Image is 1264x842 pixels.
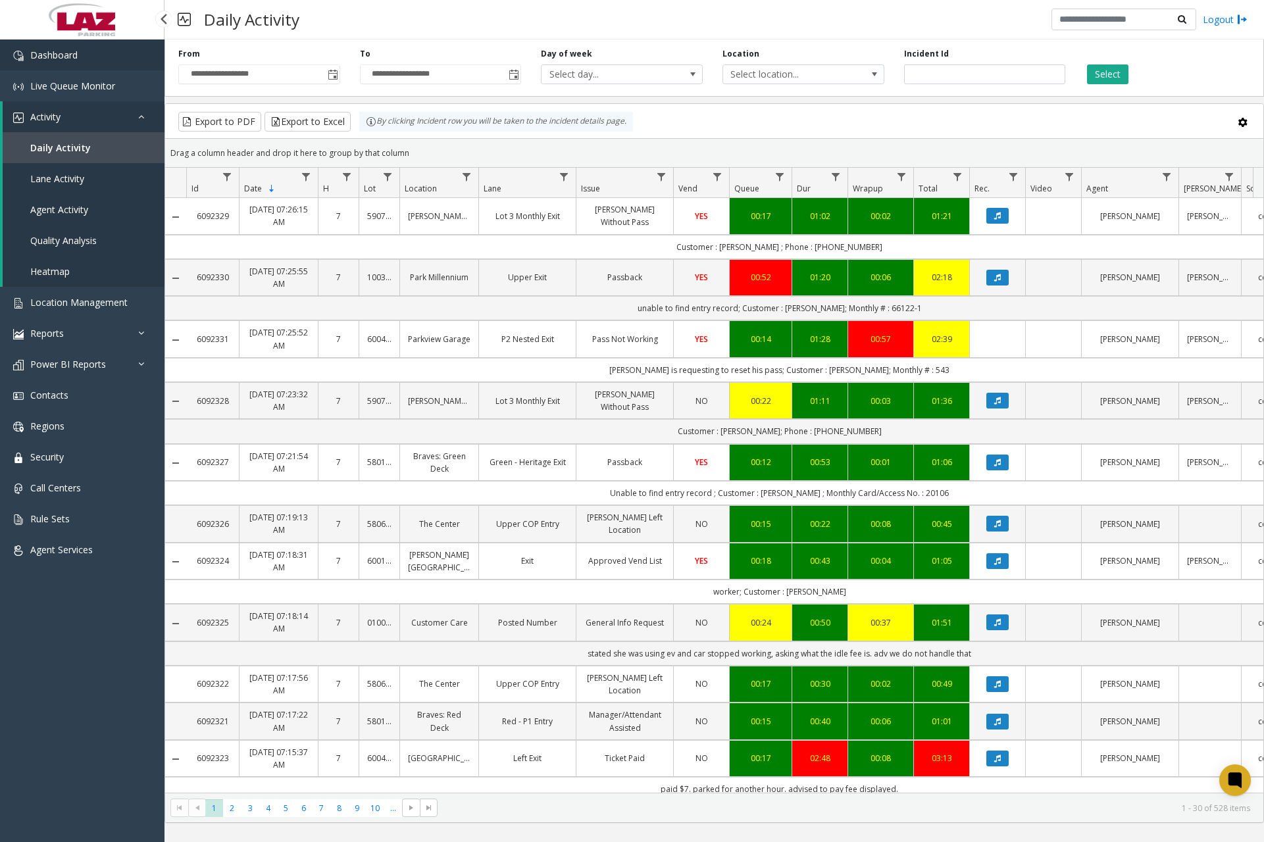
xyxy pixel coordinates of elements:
a: [PERSON_NAME] [1090,333,1171,345]
a: 00:17 [738,752,784,764]
a: [DATE] 07:18:14 AM [247,610,310,635]
span: Agent Activity [30,203,88,216]
a: [PERSON_NAME] Left Location [584,511,665,536]
img: 'icon' [13,82,24,92]
a: Id Filter Menu [218,168,236,186]
a: [PERSON_NAME]/[GEOGRAPHIC_DATA] [408,210,470,222]
a: Upper Exit [487,271,568,284]
span: YES [695,457,708,468]
div: 00:37 [856,616,905,629]
a: 7 [326,395,351,407]
div: 00:17 [738,678,784,690]
span: Page 9 [348,799,366,817]
span: Quality Analysis [30,234,97,247]
a: 7 [326,271,351,284]
a: Red - P1 Entry [487,715,568,728]
div: 00:06 [856,271,905,284]
a: 01:01 [922,715,961,728]
a: [PERSON_NAME] [1187,555,1233,567]
a: 6092325 [194,616,231,629]
a: Braves: Green Deck [408,450,470,475]
img: 'icon' [13,391,24,401]
a: Rec. Filter Menu [1005,168,1023,186]
a: Collapse Details [165,273,186,284]
a: 580645 [367,678,392,690]
a: Collapse Details [165,212,186,222]
a: 580645 [367,518,392,530]
a: [PERSON_NAME] [1090,678,1171,690]
span: Select location... [723,65,851,84]
a: [DATE] 07:15:37 AM [247,746,310,771]
button: Select [1087,64,1128,84]
a: 00:45 [922,518,961,530]
a: Collapse Details [165,754,186,764]
span: NO [695,753,708,764]
a: [DATE] 07:18:31 AM [247,549,310,574]
span: NO [695,617,708,628]
a: Manager/Attendant Assisted [584,708,665,733]
span: Live Queue Monitor [30,80,115,92]
a: [PERSON_NAME][GEOGRAPHIC_DATA] [408,549,470,574]
span: Page 5 [277,799,295,817]
a: Dur Filter Menu [827,168,845,186]
span: Activity [30,111,61,123]
a: 01:06 [922,456,961,468]
img: 'icon' [13,112,24,123]
a: 03:13 [922,752,961,764]
div: 00:01 [856,456,905,468]
a: Daily Activity [3,132,164,163]
span: Regions [30,420,64,432]
a: 00:49 [922,678,961,690]
a: YES [682,456,721,468]
button: Export to PDF [178,112,261,132]
a: [PERSON_NAME] [1187,456,1233,468]
a: 6092330 [194,271,231,284]
a: 00:04 [856,555,905,567]
a: [PERSON_NAME] [1090,271,1171,284]
a: Lane Activity [3,163,164,194]
a: Posted Number [487,616,568,629]
div: 00:18 [738,555,784,567]
a: [PERSON_NAME]/[GEOGRAPHIC_DATA] [408,395,470,407]
span: YES [695,272,708,283]
div: 00:52 [738,271,784,284]
a: Collapse Details [165,458,186,468]
a: [DATE] 07:17:56 AM [247,672,310,697]
div: 02:18 [922,271,961,284]
div: 00:15 [738,518,784,530]
label: To [360,48,370,60]
span: Toggle popup [325,65,340,84]
span: Toggle popup [506,65,520,84]
a: 7 [326,616,351,629]
a: [DATE] 07:25:55 AM [247,265,310,290]
a: [PERSON_NAME] [1090,616,1171,629]
span: Heatmap [30,265,70,278]
span: Page 2 [223,799,241,817]
a: [PERSON_NAME] [1090,456,1171,468]
a: 00:53 [800,456,840,468]
button: Export to Excel [265,112,351,132]
a: 6092328 [194,395,231,407]
a: 00:14 [738,333,784,345]
a: Braves: Red Deck [408,708,470,733]
div: 01:05 [922,555,961,567]
a: 01:02 [800,210,840,222]
div: 00:22 [738,395,784,407]
a: Exit [487,555,568,567]
a: [DATE] 07:21:54 AM [247,450,310,475]
a: 00:22 [800,518,840,530]
a: 00:15 [738,715,784,728]
span: YES [695,555,708,566]
div: 00:43 [800,555,840,567]
a: Parkview Garage [408,333,470,345]
a: Collapse Details [165,396,186,407]
a: [PERSON_NAME] Without Pass [584,203,665,228]
a: NO [682,715,721,728]
a: 00:40 [800,715,840,728]
a: Agent Activity [3,194,164,225]
img: pageIcon [178,3,191,36]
